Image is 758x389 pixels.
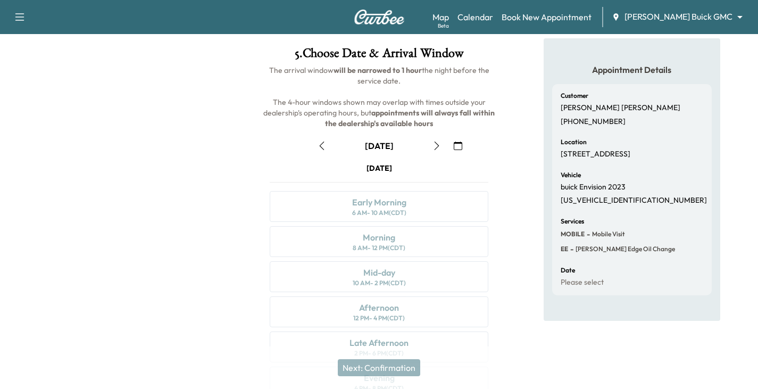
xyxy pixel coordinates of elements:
a: MapBeta [432,11,449,23]
h6: Customer [561,93,588,99]
span: [PERSON_NAME] Buick GMC [624,11,732,23]
h6: Services [561,218,584,225]
p: buick Envision 2023 [561,183,626,192]
p: [STREET_ADDRESS] [561,150,630,159]
span: - [585,229,590,239]
b: will be narrowed to 1 hour [334,65,422,75]
img: Curbee Logo [354,10,405,24]
a: Calendar [457,11,493,23]
h6: Vehicle [561,172,581,178]
span: Mobile Visit [590,230,625,238]
span: The arrival window the night before the service date. The 4-hour windows shown may overlap with t... [263,65,496,128]
div: [DATE] [365,140,394,152]
h6: Date [561,267,575,274]
h1: 5 . Choose Date & Arrival Window [261,47,497,65]
div: [DATE] [366,163,392,173]
h5: Appointment Details [552,64,712,76]
span: - [568,244,573,254]
p: Please select [561,278,604,287]
h6: Location [561,139,587,145]
span: MOBILE [561,230,585,238]
div: Beta [438,22,449,30]
p: [PHONE_NUMBER] [561,117,626,127]
span: EE [561,245,568,253]
span: Ewing Edge Oil Change [573,245,675,253]
b: appointments will always fall within the dealership's available hours [325,108,496,128]
p: [US_VEHICLE_IDENTIFICATION_NUMBER] [561,196,707,205]
p: [PERSON_NAME] [PERSON_NAME] [561,103,680,113]
a: Book New Appointment [502,11,592,23]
